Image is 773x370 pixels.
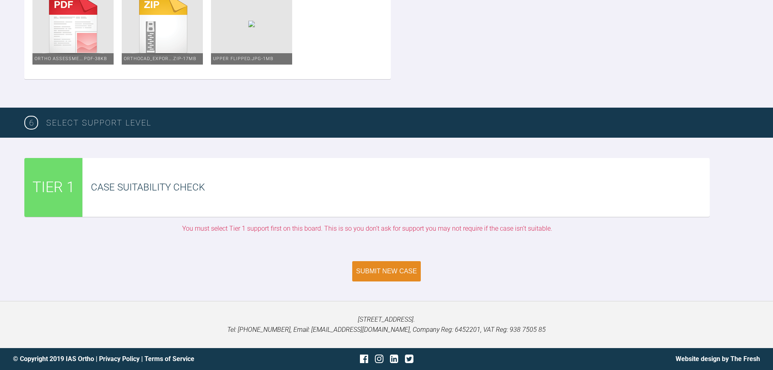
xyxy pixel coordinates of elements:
div: Submit New Case [356,268,417,275]
span: OrthoCAD_Expor….zip - 17MB [124,56,196,61]
h3: SELECT SUPPORT LEVEL [46,116,749,129]
span: TIER 1 [32,176,75,199]
div: Case Suitability Check [91,180,710,195]
p: [STREET_ADDRESS]. Tel: [PHONE_NUMBER], Email: [EMAIL_ADDRESS][DOMAIN_NAME], Company Reg: 6452201,... [13,314,760,335]
div: You must select Tier 1 support first on this board. This is so you don’t ask for support you may ... [24,223,710,234]
span: Ortho assessme….pdf - 38KB [34,56,107,61]
span: 6 [24,116,38,130]
span: upper flipped.JPG - 1MB [213,56,273,61]
a: Website design by The Fresh [676,355,760,363]
a: Terms of Service [144,355,194,363]
button: Submit New Case [352,261,421,281]
img: 95b987f8-89d6-4f60-afdd-7136cfb771e9 [248,21,255,27]
a: Privacy Policy [99,355,140,363]
div: © Copyright 2019 IAS Ortho | | [13,354,262,364]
